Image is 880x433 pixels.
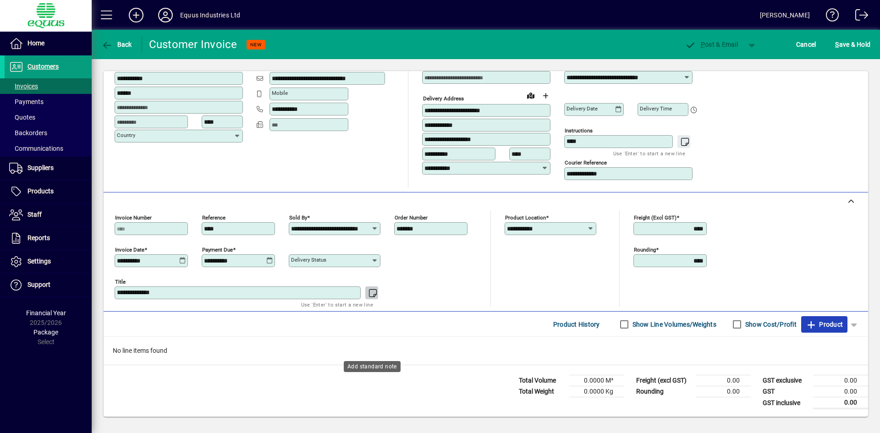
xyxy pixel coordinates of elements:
[272,90,288,96] mat-label: Mobile
[115,214,152,221] mat-label: Invoice number
[634,214,676,221] mat-label: Freight (excl GST)
[27,164,54,171] span: Suppliers
[202,247,233,253] mat-label: Payment due
[523,88,538,103] a: View on map
[149,37,237,52] div: Customer Invoice
[813,397,868,409] td: 0.00
[813,386,868,397] td: 0.00
[250,42,262,48] span: NEW
[9,98,44,105] span: Payments
[806,317,843,332] span: Product
[5,110,92,125] a: Quotes
[5,203,92,226] a: Staff
[9,114,35,121] span: Quotes
[634,247,656,253] mat-label: Rounding
[27,281,50,288] span: Support
[289,214,307,221] mat-label: Sold by
[27,234,50,241] span: Reports
[550,316,604,333] button: Product History
[566,105,598,112] mat-label: Delivery date
[231,56,245,71] button: Copy to Delivery address
[26,309,66,317] span: Financial Year
[848,2,869,32] a: Logout
[632,375,696,386] td: Freight (excl GST)
[202,214,225,221] mat-label: Reference
[5,141,92,156] a: Communications
[27,258,51,265] span: Settings
[758,386,813,397] td: GST
[115,247,144,253] mat-label: Invoice date
[758,397,813,409] td: GST inclusive
[569,375,624,386] td: 0.0000 M³
[632,386,696,397] td: Rounding
[833,36,873,53] button: Save & Hold
[395,214,428,221] mat-label: Order number
[514,386,569,397] td: Total Weight
[151,7,180,23] button: Profile
[696,386,751,397] td: 0.00
[505,214,546,221] mat-label: Product location
[121,7,151,23] button: Add
[538,88,553,103] button: Choose address
[344,361,401,372] div: Add standard note
[794,36,819,53] button: Cancel
[115,279,126,285] mat-label: Title
[5,32,92,55] a: Home
[5,250,92,273] a: Settings
[553,317,600,332] span: Product History
[640,105,672,112] mat-label: Delivery time
[5,227,92,250] a: Reports
[9,129,47,137] span: Backorders
[801,316,847,333] button: Product
[5,274,92,296] a: Support
[5,180,92,203] a: Products
[291,257,326,263] mat-label: Delivery status
[743,320,797,329] label: Show Cost/Profit
[5,125,92,141] a: Backorders
[180,8,241,22] div: Equus Industries Ltd
[819,2,839,32] a: Knowledge Base
[5,78,92,94] a: Invoices
[760,8,810,22] div: [PERSON_NAME]
[92,36,142,53] app-page-header-button: Back
[796,37,816,52] span: Cancel
[685,41,738,48] span: ost & Email
[27,63,59,70] span: Customers
[835,41,839,48] span: S
[631,320,716,329] label: Show Line Volumes/Weights
[758,375,813,386] td: GST exclusive
[101,41,132,48] span: Back
[514,375,569,386] td: Total Volume
[565,127,593,134] mat-label: Instructions
[104,337,868,365] div: No line items found
[569,386,624,397] td: 0.0000 Kg
[613,148,685,159] mat-hint: Use 'Enter' to start a new line
[117,132,135,138] mat-label: Country
[701,41,705,48] span: P
[5,157,92,180] a: Suppliers
[835,37,870,52] span: ave & Hold
[27,187,54,195] span: Products
[813,375,868,386] td: 0.00
[27,211,42,218] span: Staff
[9,145,63,152] span: Communications
[5,94,92,110] a: Payments
[680,36,742,53] button: Post & Email
[9,82,38,90] span: Invoices
[33,329,58,336] span: Package
[696,375,751,386] td: 0.00
[301,299,373,310] mat-hint: Use 'Enter' to start a new line
[27,39,44,47] span: Home
[565,159,607,166] mat-label: Courier Reference
[99,36,134,53] button: Back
